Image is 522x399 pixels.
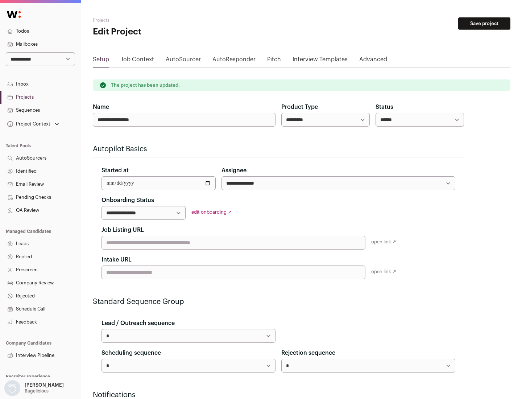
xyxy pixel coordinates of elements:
p: [PERSON_NAME] [25,382,64,388]
a: edit onboarding ↗ [191,210,232,214]
label: Status [376,103,393,111]
label: Lead / Outreach sequence [101,319,175,328]
label: Started at [101,166,129,175]
label: Job Listing URL [101,226,144,234]
div: Project Context [6,121,50,127]
h2: Standard Sequence Group [93,297,464,307]
a: Advanced [359,55,387,67]
h1: Edit Project [93,26,232,38]
p: The project has been updated. [111,82,180,88]
h2: Projects [93,17,232,23]
button: Open dropdown [3,380,65,396]
label: Product Type [281,103,318,111]
label: Assignee [221,166,246,175]
label: Scheduling sequence [101,349,161,357]
h2: Autopilot Basics [93,144,464,154]
a: AutoResponder [212,55,256,67]
a: Interview Templates [293,55,348,67]
label: Intake URL [101,255,132,264]
a: Job Context [121,55,154,67]
img: nopic.png [4,380,20,396]
p: Bagelicious [25,388,49,394]
button: Open dropdown [6,119,61,129]
label: Rejection sequence [281,349,335,357]
a: AutoSourcer [166,55,201,67]
a: Pitch [267,55,281,67]
label: Onboarding Status [101,196,154,205]
button: Save project [458,17,510,30]
label: Name [93,103,109,111]
a: Setup [93,55,109,67]
img: Wellfound [3,7,25,22]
